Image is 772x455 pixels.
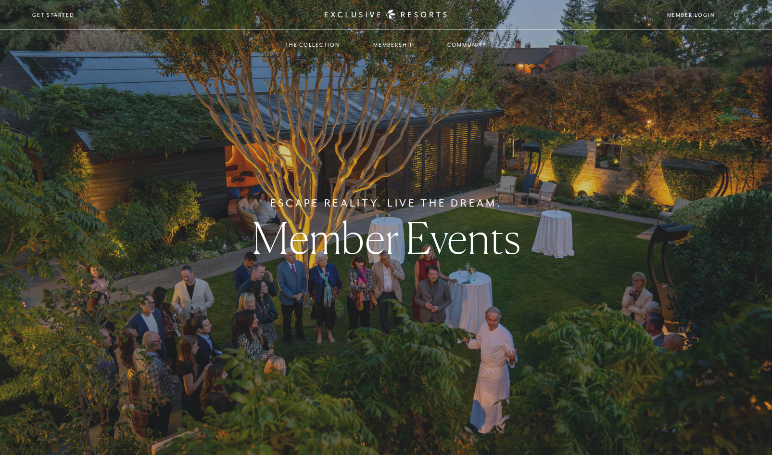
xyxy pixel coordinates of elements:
a: Membership [364,31,423,59]
h1: Member Events [252,216,520,260]
a: Member Login [667,11,715,19]
a: Get Started [32,11,74,19]
h6: Escape Reality. Live The Dream. [270,195,502,211]
a: Community [438,31,496,59]
a: The Collection [276,31,349,59]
